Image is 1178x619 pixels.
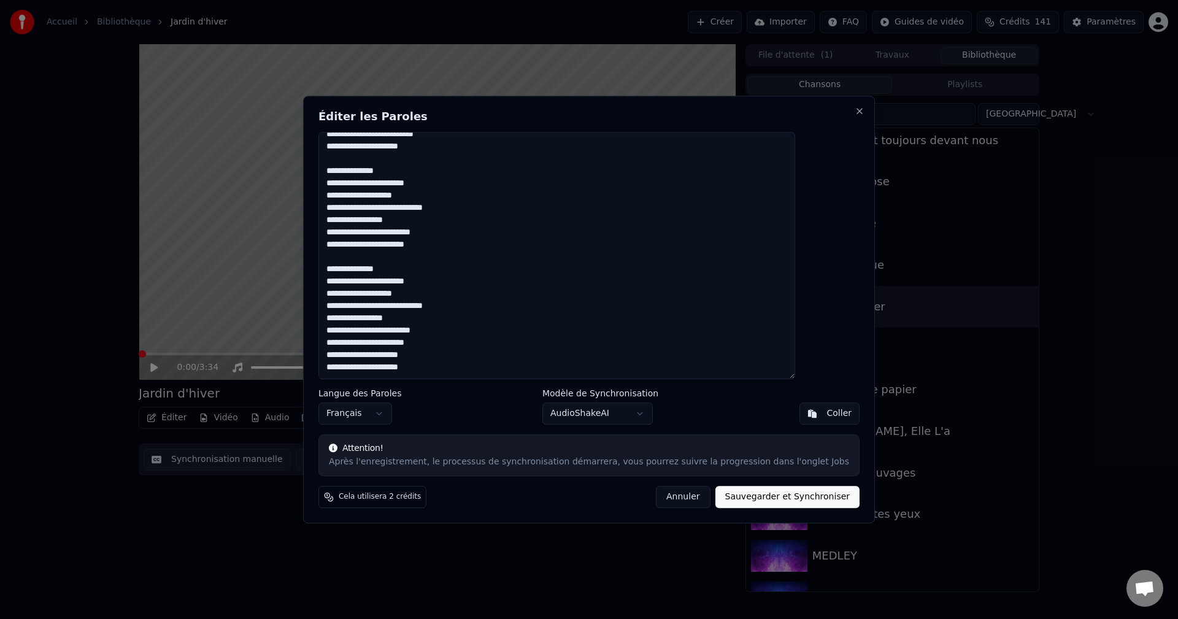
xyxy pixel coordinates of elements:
button: Coller [799,402,860,425]
button: Sauvegarder et Synchroniser [715,486,860,508]
label: Modèle de Synchronisation [542,389,658,398]
span: Cela utilisera 2 crédits [339,492,421,502]
label: Langue des Paroles [318,389,402,398]
div: Coller [827,407,852,420]
div: Après l'enregistrement, le processus de synchronisation démarrera, vous pourrez suivre la progres... [329,456,849,468]
h2: Éditer les Paroles [318,111,860,122]
div: Attention! [329,442,849,455]
button: Annuler [656,486,710,508]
